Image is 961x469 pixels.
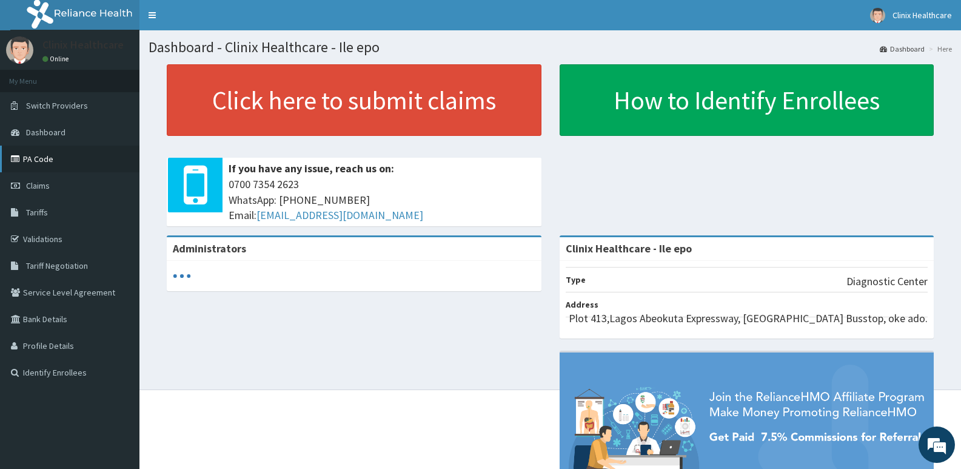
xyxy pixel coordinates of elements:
[173,267,191,285] svg: audio-loading
[26,180,50,191] span: Claims
[566,241,692,255] strong: Clinix Healthcare - Ile epo
[229,177,535,223] span: 0700 7354 2623 WhatsApp: [PHONE_NUMBER] Email:
[229,161,394,175] b: If you have any issue, reach us on:
[26,127,65,138] span: Dashboard
[566,299,598,310] b: Address
[173,241,246,255] b: Administrators
[870,8,885,23] img: User Image
[26,260,88,271] span: Tariff Negotiation
[26,207,48,218] span: Tariffs
[149,39,952,55] h1: Dashboard - Clinix Healthcare - Ile epo
[6,36,33,64] img: User Image
[560,64,934,136] a: How to Identify Enrollees
[569,311,928,326] p: Plot 413,Lagos Abeokuta Expressway, [GEOGRAPHIC_DATA] Busstop, oke ado.
[26,100,88,111] span: Switch Providers
[42,39,124,50] p: Clinix Healthcare
[880,44,925,54] a: Dashboard
[167,64,541,136] a: Click here to submit claims
[892,10,952,21] span: Clinix Healthcare
[926,44,952,54] li: Here
[566,274,586,285] b: Type
[846,274,928,289] p: Diagnostic Center
[256,208,423,222] a: [EMAIL_ADDRESS][DOMAIN_NAME]
[42,55,72,63] a: Online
